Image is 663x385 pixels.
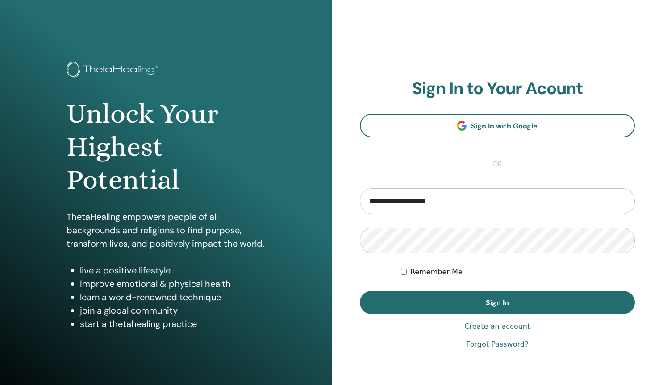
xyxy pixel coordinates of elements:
[80,290,265,304] li: learn a world-renowned technique
[471,121,538,131] span: Sign In with Google
[80,277,265,290] li: improve emotional & physical health
[80,304,265,317] li: join a global community
[360,291,635,314] button: Sign In
[80,317,265,331] li: start a thetahealing practice
[401,267,635,277] div: Keep me authenticated indefinitely or until I manually logout
[360,114,635,137] a: Sign In with Google
[67,210,265,250] p: ThetaHealing empowers people of all backgrounds and religions to find purpose, transform lives, a...
[464,321,530,332] a: Create an account
[488,159,507,170] span: or
[466,339,528,350] a: Forgot Password?
[486,298,509,307] span: Sign In
[80,264,265,277] li: live a positive lifestyle
[360,79,635,99] h2: Sign In to Your Acount
[67,97,265,197] h1: Unlock Your Highest Potential
[410,267,463,277] label: Remember Me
